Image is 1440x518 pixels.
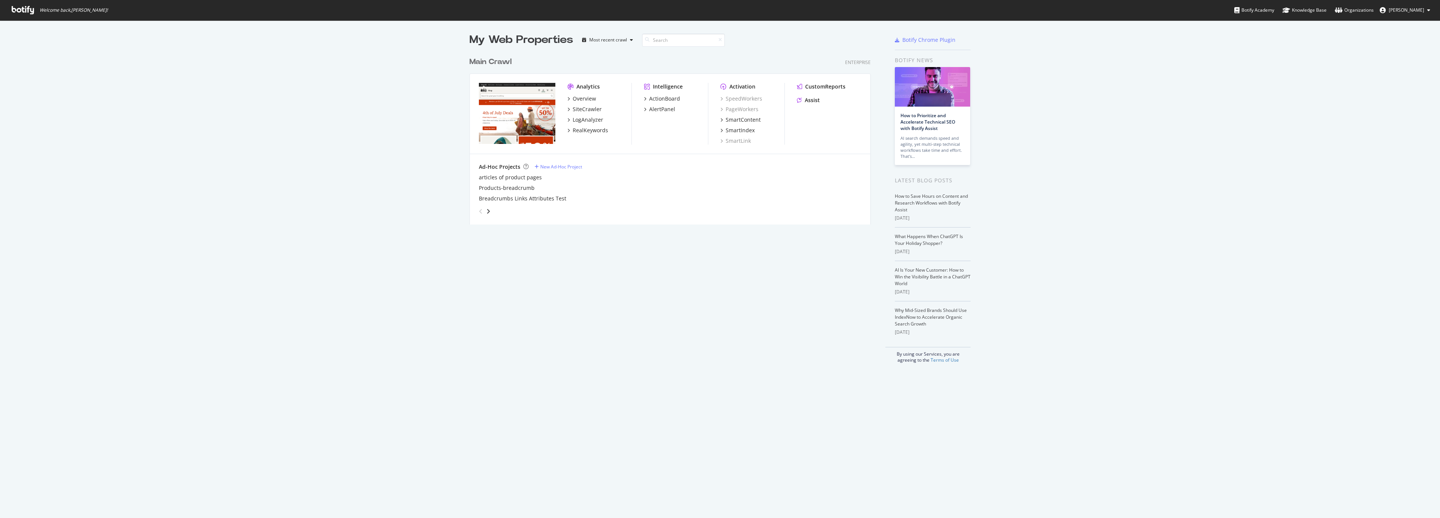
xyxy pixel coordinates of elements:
[567,105,602,113] a: SiteCrawler
[573,105,602,113] div: SiteCrawler
[805,83,845,90] div: CustomReports
[845,59,871,66] div: Enterprise
[900,135,965,159] div: AI search demands speed and agility, yet multi-step technical workflows take time and effort. Tha...
[479,83,555,144] img: rei.com
[895,233,963,246] a: What Happens When ChatGPT Is Your Holiday Shopper?
[469,57,512,67] div: Main Crawl
[902,36,955,44] div: Botify Chrome Plugin
[573,95,596,102] div: Overview
[726,127,755,134] div: SmartIndex
[469,32,573,47] div: My Web Properties
[469,57,515,67] a: Main Crawl
[1283,6,1327,14] div: Knowledge Base
[797,96,820,104] a: Assist
[579,34,636,46] button: Most recent crawl
[895,215,971,222] div: [DATE]
[486,208,491,215] div: angle-right
[1234,6,1274,14] div: Botify Academy
[895,267,971,287] a: AI Is Your New Customer: How to Win the Visibility Battle in a ChatGPT World
[895,36,955,44] a: Botify Chrome Plugin
[729,83,755,90] div: Activation
[885,347,971,363] div: By using our Services, you are agreeing to the
[895,193,968,213] a: How to Save Hours on Content and Research Workflows with Botify Assist
[720,127,755,134] a: SmartIndex
[649,105,675,113] div: AlertPanel
[805,96,820,104] div: Assist
[1335,6,1374,14] div: Organizations
[479,195,566,202] a: Breadcrumbs Links Attributes Test
[1374,4,1436,16] button: [PERSON_NAME]
[895,289,971,295] div: [DATE]
[535,163,582,170] a: New Ad-Hoc Project
[895,248,971,255] div: [DATE]
[644,105,675,113] a: AlertPanel
[895,56,971,64] div: Botify news
[469,47,877,225] div: grid
[649,95,680,102] div: ActionBoard
[720,137,751,145] a: SmartLink
[1389,7,1424,13] span: Chris O
[567,127,608,134] a: RealKeywords
[720,95,762,102] a: SpeedWorkers
[900,112,955,131] a: How to Prioritize and Accelerate Technical SEO with Botify Assist
[726,116,761,124] div: SmartContent
[797,83,845,90] a: CustomReports
[720,116,761,124] a: SmartContent
[931,357,959,363] a: Terms of Use
[479,174,542,181] a: articles of product pages
[573,116,603,124] div: LogAnalyzer
[540,163,582,170] div: New Ad-Hoc Project
[40,7,108,13] span: Welcome back, [PERSON_NAME] !
[895,176,971,185] div: Latest Blog Posts
[720,105,758,113] a: PageWorkers
[567,116,603,124] a: LogAnalyzer
[644,95,680,102] a: ActionBoard
[895,307,967,327] a: Why Mid-Sized Brands Should Use IndexNow to Accelerate Organic Search Growth
[576,83,600,90] div: Analytics
[479,163,520,171] div: Ad-Hoc Projects
[479,184,535,192] a: Products-breadcrumb
[895,329,971,336] div: [DATE]
[573,127,608,134] div: RealKeywords
[895,67,970,107] img: How to Prioritize and Accelerate Technical SEO with Botify Assist
[642,34,725,47] input: Search
[476,205,486,217] div: angle-left
[653,83,683,90] div: Intelligence
[589,38,627,42] div: Most recent crawl
[567,95,596,102] a: Overview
